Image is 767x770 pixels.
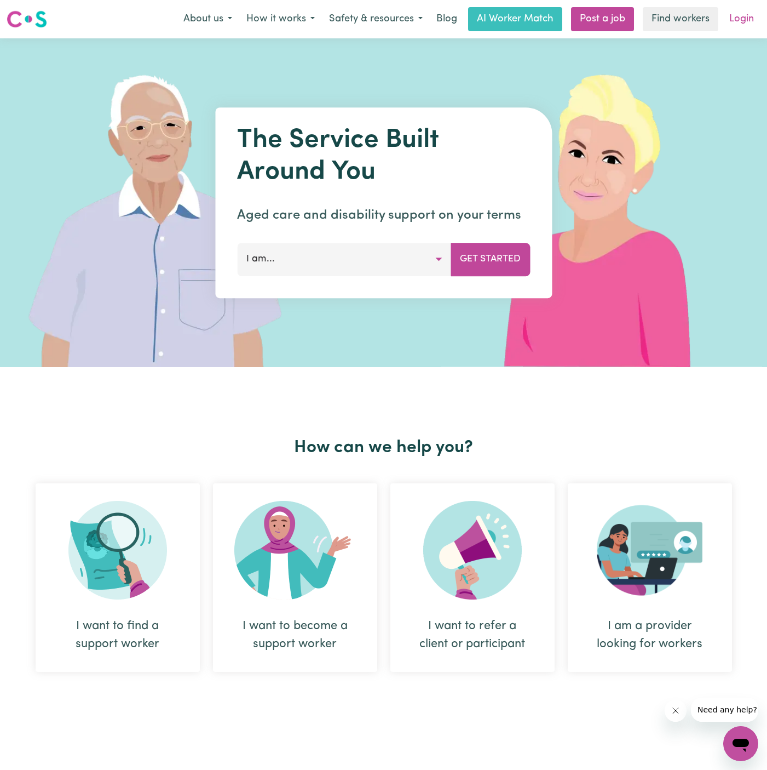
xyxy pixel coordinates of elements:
[322,8,430,31] button: Safety & resources
[468,7,562,31] a: AI Worker Match
[571,7,634,31] a: Post a job
[62,617,174,653] div: I want to find a support worker
[68,501,167,600] img: Search
[665,700,687,722] iframe: Close message
[594,617,706,653] div: I am a provider looking for workers
[691,698,758,722] iframe: Message from company
[239,617,351,653] div: I want to become a support worker
[213,483,377,672] div: I want to become a support worker
[239,8,322,31] button: How it works
[451,243,530,276] button: Get Started
[29,437,739,458] h2: How can we help you?
[390,483,555,672] div: I want to refer a client or participant
[234,501,356,600] img: Become Worker
[237,206,530,225] p: Aged care and disability support on your terms
[430,7,464,31] a: Blog
[237,125,530,188] h1: The Service Built Around You
[7,9,47,29] img: Careseekers logo
[597,501,703,600] img: Provider
[723,726,758,761] iframe: Button to launch messaging window
[36,483,200,672] div: I want to find a support worker
[568,483,732,672] div: I am a provider looking for workers
[237,243,451,276] button: I am...
[176,8,239,31] button: About us
[423,501,522,600] img: Refer
[643,7,718,31] a: Find workers
[723,7,760,31] a: Login
[7,7,47,32] a: Careseekers logo
[417,617,528,653] div: I want to refer a client or participant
